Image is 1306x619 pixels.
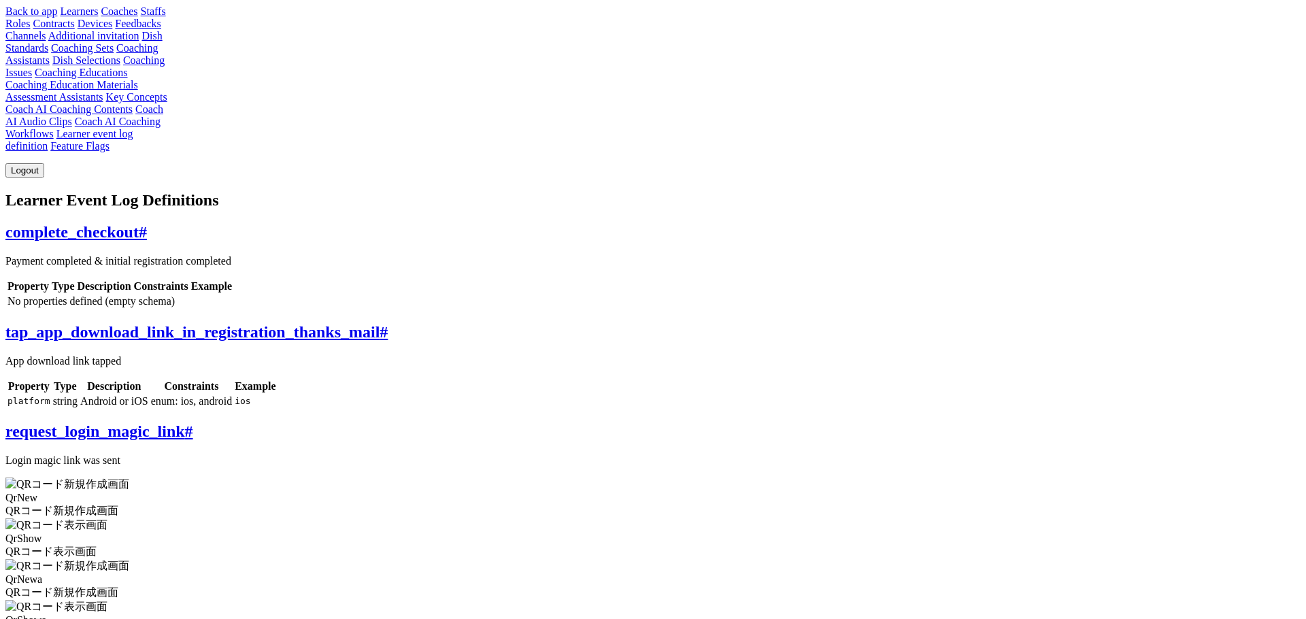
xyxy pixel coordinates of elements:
a: Staffs [141,5,166,17]
th: Constraints [133,280,189,293]
div: QRコード表示画面 [5,545,1301,559]
a: Contracts [33,18,74,29]
th: Description [80,380,149,393]
img: QRコード新規作成画面 [5,559,129,573]
a: Assessment Assistants [5,91,103,103]
a: Coach AI Coaching Contents [5,103,133,115]
a: Coaching Sets [51,42,114,54]
span: # [139,223,147,241]
p: Payment completed & initial registration completed [5,255,1301,267]
code: ios [235,396,250,406]
span: enum: ios, android [151,395,233,407]
p: App download link tapped [5,355,1301,367]
a: Key Concepts [106,91,167,103]
a: Channels [5,30,46,41]
a: Dish Selections [52,54,120,66]
a: Coaches [101,5,137,17]
a: Coaching Education Materials [5,79,138,90]
a: Back to app [5,5,57,17]
a: Coaching Assistants [5,42,158,66]
div: QRコード新規作成画面 [5,504,1301,518]
div: QRコード新規作成画面 [5,586,1301,600]
a: Coach AI Coaching Workflows [5,116,161,139]
span: string [53,395,78,407]
code: platform [7,396,50,406]
button: Logout [5,163,44,178]
a: tap_app_download_link_in_registration_thanks_mail# [5,323,388,341]
th: Constraints [150,380,233,393]
a: Feedbacks [115,18,161,29]
a: complete_checkout# [5,223,147,241]
th: Property [7,380,51,393]
a: Devices [78,18,113,29]
th: Type [52,380,78,393]
a: Learners [60,5,98,17]
a: Coaching Issues [5,54,165,78]
a: Dish Standards [5,30,163,54]
a: Learner event log definition [5,128,133,152]
th: Description [77,280,132,293]
img: QRコード表示画面 [5,600,107,614]
td: No properties defined (empty schema) [7,295,233,308]
th: Type [51,280,75,293]
img: QRコード表示画面 [5,518,107,533]
th: Example [190,280,233,293]
img: QRコード新規作成画面 [5,478,129,492]
a: Additional invitation [48,30,139,41]
span: # [185,422,193,440]
span: # [380,323,388,341]
div: QrNew [5,492,1301,504]
span: Android or iOS [80,395,148,407]
h1: Learner Event Log Definitions [5,191,1301,210]
a: Coaching Educations [35,67,127,78]
div: QrShow [5,533,1301,545]
a: Coach AI Audio Clips [5,103,163,127]
div: QrNewa [5,573,1301,586]
a: request_login_magic_link# [5,422,193,440]
th: Example [234,380,276,393]
a: Feature Flags [50,140,110,152]
p: Login magic link was sent [5,454,1301,467]
th: Property [7,280,50,293]
a: Roles [5,18,30,29]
